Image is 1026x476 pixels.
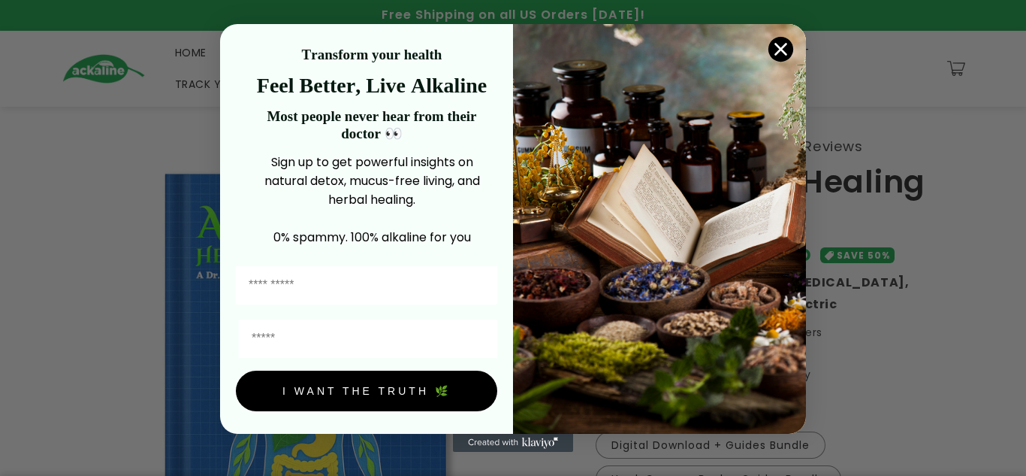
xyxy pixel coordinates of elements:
[236,371,497,411] button: I WANT THE TRUTH 🌿
[768,36,794,62] button: Close dialog
[257,74,487,97] strong: Feel Better, Live Alkaline
[246,153,497,209] p: Sign up to get powerful insights on natural detox, mucus-free living, and herbal healing.
[239,320,497,358] input: Email
[513,24,806,434] img: 4a4a186a-b914-4224-87c7-990d8ecc9bca.jpeg
[453,434,573,452] a: Created with Klaviyo - opens in a new tab
[302,47,442,62] strong: Transform your health
[267,108,476,141] strong: Most people never hear from their doctor 👀
[236,266,497,305] input: First Name
[246,228,497,247] p: 0% spammy. 100% alkaline for you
